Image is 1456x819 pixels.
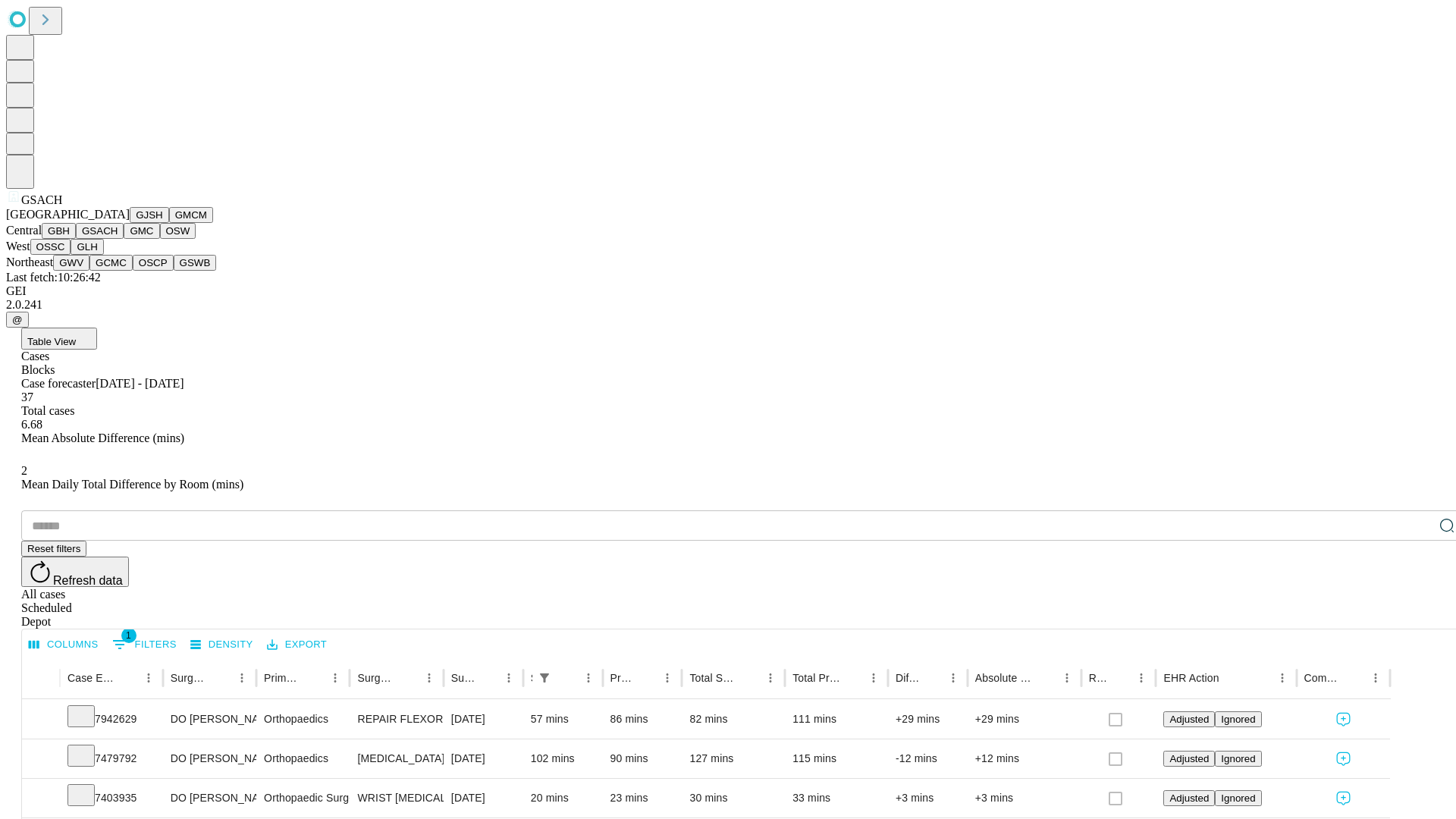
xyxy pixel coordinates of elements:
button: Sort [557,667,578,689]
button: Sort [842,667,863,689]
button: GMCM [169,207,213,223]
div: Predicted In Room Duration [610,672,635,684]
span: Table View [27,336,76,347]
div: Total Predicted Duration [792,672,840,684]
button: GSWB [174,255,217,271]
span: @ [12,314,23,325]
span: Central [6,224,42,237]
div: Difference [896,672,920,684]
div: REPAIR FLEXOR TENDON HAND PRIMARY [357,700,435,739]
button: OSW [160,223,196,239]
button: Expand [30,786,52,812]
button: Density [187,633,257,657]
button: Refresh data [21,557,129,587]
button: Show filters [108,632,180,657]
span: Mean Daily Total Difference by Room (mins) [21,478,243,491]
button: Adjusted [1163,790,1215,806]
div: 30 mins [689,779,777,817]
div: WRIST [MEDICAL_DATA] SURGERY RELEASE TRANSVERSE [MEDICAL_DATA] LIGAMENT [357,779,435,817]
span: 6.68 [21,418,42,431]
button: Sort [303,667,325,689]
button: GBH [42,223,76,239]
span: 1 [121,628,136,643]
button: Menu [231,667,253,689]
button: Menu [1056,667,1078,689]
div: 82 mins [689,700,777,739]
span: Adjusted [1169,753,1209,764]
div: 102 mins [531,739,595,778]
div: [DATE] [451,700,516,739]
button: Show filters [534,667,555,689]
div: DO [PERSON_NAME] [PERSON_NAME] Do [171,739,249,778]
div: Orthopaedic Surgery [264,779,342,817]
div: 127 mins [689,739,777,778]
button: Select columns [25,633,102,657]
span: Reset filters [27,543,80,554]
button: Adjusted [1163,751,1215,767]
button: Sort [397,667,419,689]
div: Surgery Name [357,672,395,684]
div: Orthopaedics [264,739,342,778]
button: Sort [210,667,231,689]
span: 2 [21,464,27,477]
button: Expand [30,707,52,733]
button: Menu [943,667,964,689]
span: Northeast [6,256,53,268]
button: Menu [578,667,599,689]
div: +3 mins [975,779,1074,817]
button: @ [6,312,29,328]
button: Menu [760,667,781,689]
button: GJSH [130,207,169,223]
button: OSSC [30,239,71,255]
div: Primary Service [264,672,302,684]
button: Ignored [1215,751,1261,767]
div: +12 mins [975,739,1074,778]
div: [MEDICAL_DATA] [MEDICAL_DATA] [357,739,435,778]
button: Menu [138,667,159,689]
span: Last fetch: 10:26:42 [6,271,101,284]
div: DO [PERSON_NAME] [PERSON_NAME] Do [171,700,249,739]
div: Scheduled In Room Duration [531,672,532,684]
div: [DATE] [451,779,516,817]
div: [DATE] [451,739,516,778]
button: Menu [863,667,884,689]
span: Refresh data [53,574,123,587]
button: GMC [124,223,159,239]
button: Expand [30,746,52,773]
div: 115 mins [792,739,880,778]
div: Case Epic Id [67,672,115,684]
button: Sort [477,667,498,689]
button: Table View [21,328,97,350]
div: 7942629 [67,700,155,739]
button: Sort [635,667,657,689]
span: Ignored [1221,714,1255,725]
button: GWV [53,255,89,271]
button: Sort [739,667,760,689]
div: Surgeon Name [171,672,209,684]
div: Absolute Difference [975,672,1034,684]
div: 33 mins [792,779,880,817]
div: +29 mins [896,700,960,739]
button: Sort [1344,667,1365,689]
span: Adjusted [1169,714,1209,725]
button: Menu [325,667,346,689]
div: Orthopaedics [264,700,342,739]
div: 2.0.241 [6,298,1450,312]
button: Sort [1221,667,1242,689]
span: West [6,240,30,253]
span: 37 [21,391,33,403]
button: Sort [1109,667,1131,689]
div: 20 mins [531,779,595,817]
span: Mean Absolute Difference (mins) [21,431,184,444]
button: Menu [498,667,519,689]
div: 23 mins [610,779,675,817]
span: Total cases [21,404,74,417]
span: GSACH [21,193,62,206]
div: 1 active filter [534,667,555,689]
div: Comments [1304,672,1342,684]
div: DO [PERSON_NAME] [PERSON_NAME] Do [171,779,249,817]
span: Adjusted [1169,792,1209,804]
div: 111 mins [792,700,880,739]
button: Menu [1131,667,1152,689]
div: GEI [6,284,1450,298]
